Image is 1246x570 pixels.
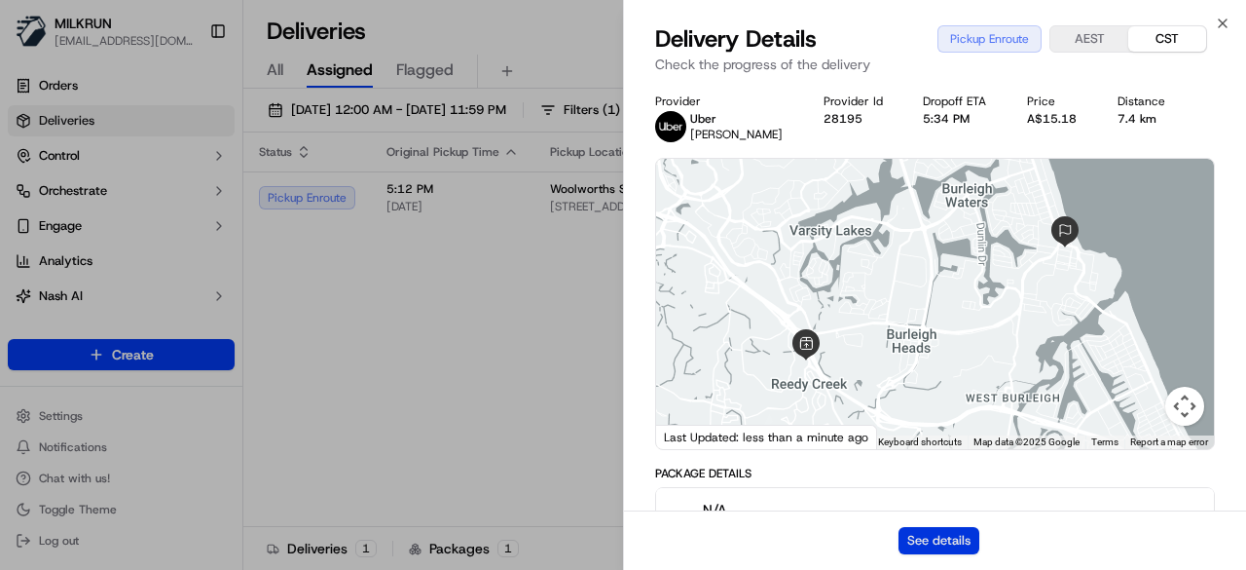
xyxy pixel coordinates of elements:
[655,94,792,109] div: Provider
[655,466,1215,481] div: Package Details
[690,127,783,142] span: [PERSON_NAME]
[1118,111,1175,127] div: 7.4 km
[661,424,725,449] img: Google
[655,23,817,55] span: Delivery Details
[1091,437,1118,447] a: Terms (opens in new tab)
[661,424,725,449] a: Open this area in Google Maps (opens a new window)
[898,527,979,554] button: See details
[824,111,862,127] button: 28195
[1050,26,1128,52] button: AEST
[1118,94,1175,109] div: Distance
[824,94,893,109] div: Provider Id
[690,111,783,127] p: Uber
[878,436,962,449] button: Keyboard shortcuts
[656,488,1214,551] button: N/A
[703,500,758,519] span: N/A
[1130,437,1208,447] a: Report a map error
[973,437,1080,447] span: Map data ©2025 Google
[655,55,1215,74] p: Check the progress of the delivery
[1027,111,1086,127] div: A$15.18
[923,94,996,109] div: Dropoff ETA
[656,425,877,449] div: Last Updated: less than a minute ago
[655,111,686,142] img: uber-new-logo.jpeg
[1027,94,1086,109] div: Price
[1165,387,1204,426] button: Map camera controls
[923,111,996,127] div: 5:34 PM
[1128,26,1206,52] button: CST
